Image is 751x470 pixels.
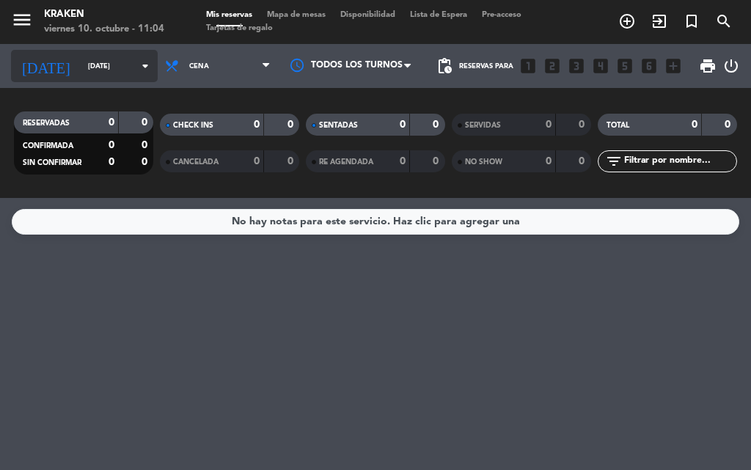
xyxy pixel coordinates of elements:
strong: 0 [546,120,552,130]
strong: 0 [109,117,114,128]
div: Kraken [44,7,164,22]
i: looks_one [519,56,538,76]
strong: 0 [287,120,296,130]
i: looks_5 [615,56,634,76]
strong: 0 [142,140,150,150]
div: LOG OUT [722,44,740,88]
i: filter_list [605,153,623,170]
i: exit_to_app [651,12,668,30]
strong: 0 [142,157,150,167]
i: looks_3 [567,56,586,76]
span: Mapa de mesas [260,11,333,19]
span: Mis reservas [199,11,260,19]
strong: 0 [254,120,260,130]
strong: 0 [433,156,442,166]
span: SENTADAS [319,122,358,129]
strong: 0 [254,156,260,166]
span: Tarjetas de regalo [199,24,280,32]
span: NO SHOW [465,158,502,166]
div: viernes 10. octubre - 11:04 [44,22,164,37]
strong: 0 [287,156,296,166]
span: Lista de Espera [403,11,475,19]
strong: 0 [546,156,552,166]
span: RESERVADAS [23,120,70,127]
strong: 0 [109,140,114,150]
i: menu [11,9,33,31]
span: Reservas para [459,62,513,70]
i: looks_two [543,56,562,76]
strong: 0 [579,156,587,166]
i: arrow_drop_down [136,57,154,75]
i: power_settings_new [722,57,740,75]
span: print [699,57,717,75]
span: CANCELADA [173,158,219,166]
span: TOTAL [607,122,629,129]
i: add_circle_outline [618,12,636,30]
button: menu [11,9,33,36]
strong: 0 [400,156,406,166]
div: No hay notas para este servicio. Haz clic para agregar una [232,213,520,230]
span: pending_actions [436,57,453,75]
strong: 0 [725,120,733,130]
strong: 0 [109,157,114,167]
span: CHECK INS [173,122,213,129]
input: Filtrar por nombre... [623,153,736,169]
strong: 0 [433,120,442,130]
strong: 0 [400,120,406,130]
strong: 0 [692,120,697,130]
i: looks_4 [591,56,610,76]
span: SIN CONFIRMAR [23,159,81,166]
span: CONFIRMADA [23,142,73,150]
span: Disponibilidad [333,11,403,19]
i: search [715,12,733,30]
i: turned_in_not [683,12,700,30]
strong: 0 [579,120,587,130]
i: add_box [664,56,683,76]
i: looks_6 [640,56,659,76]
strong: 0 [142,117,150,128]
i: [DATE] [11,51,81,81]
span: SERVIDAS [465,122,501,129]
span: Pre-acceso [475,11,529,19]
span: Cena [189,62,209,70]
span: RE AGENDADA [319,158,373,166]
